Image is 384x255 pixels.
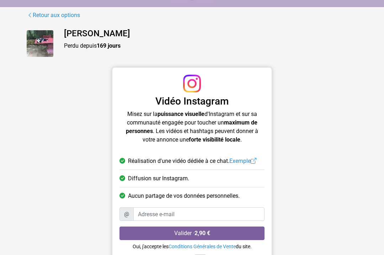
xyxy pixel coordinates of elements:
strong: puissance visuelle [158,111,204,117]
strong: forte visibilité locale [189,136,240,143]
span: Aucun partage de vos données personnelles. [128,192,240,200]
a: Retour aux options [27,11,80,20]
span: Diffusion sur Instagram. [128,174,189,183]
span: Réalisation d'une vidéo dédiée à ce chat. [128,157,256,165]
a: Conditions Générales de Vente [169,244,236,249]
p: Misez sur la d'Instagram et sur sa communauté engagée pour toucher un . Les vidéos et hashtags pe... [119,110,265,144]
small: Oui, j'accepte les du site. [133,244,252,249]
a: Exemple [229,158,256,164]
strong: 169 jours [97,42,121,49]
span: @ [119,207,134,221]
button: Valider ·2,90 € [119,227,265,240]
input: Adresse e-mail [133,207,265,221]
strong: 2,90 € [194,230,210,237]
p: Perdu depuis [64,42,357,50]
h3: Vidéo Instagram [119,95,265,107]
img: Instagram [183,75,201,92]
h4: [PERSON_NAME] [64,28,357,39]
